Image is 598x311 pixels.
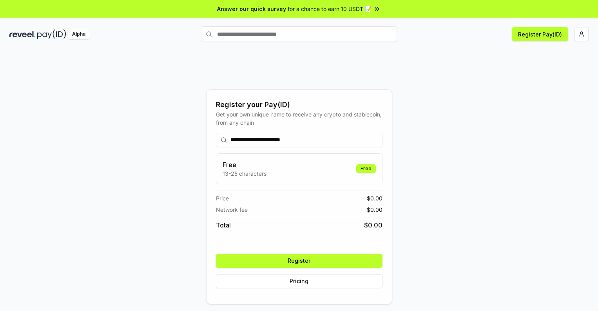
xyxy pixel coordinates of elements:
[223,169,266,178] p: 13-25 characters
[216,110,382,127] div: Get your own unique name to receive any crypto and stablecoin, from any chain
[9,29,36,39] img: reveel_dark
[216,194,229,202] span: Price
[216,99,382,110] div: Register your Pay(ID)
[216,274,382,288] button: Pricing
[364,220,382,230] span: $ 0.00
[512,27,568,41] button: Register Pay(ID)
[216,254,382,268] button: Register
[367,206,382,214] span: $ 0.00
[367,194,382,202] span: $ 0.00
[68,29,90,39] div: Alpha
[356,164,376,173] div: Free
[216,206,248,214] span: Network fee
[216,220,231,230] span: Total
[37,29,66,39] img: pay_id
[223,160,266,169] h3: Free
[288,5,371,13] span: for a chance to earn 10 USDT 📝
[217,5,286,13] span: Answer our quick survey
